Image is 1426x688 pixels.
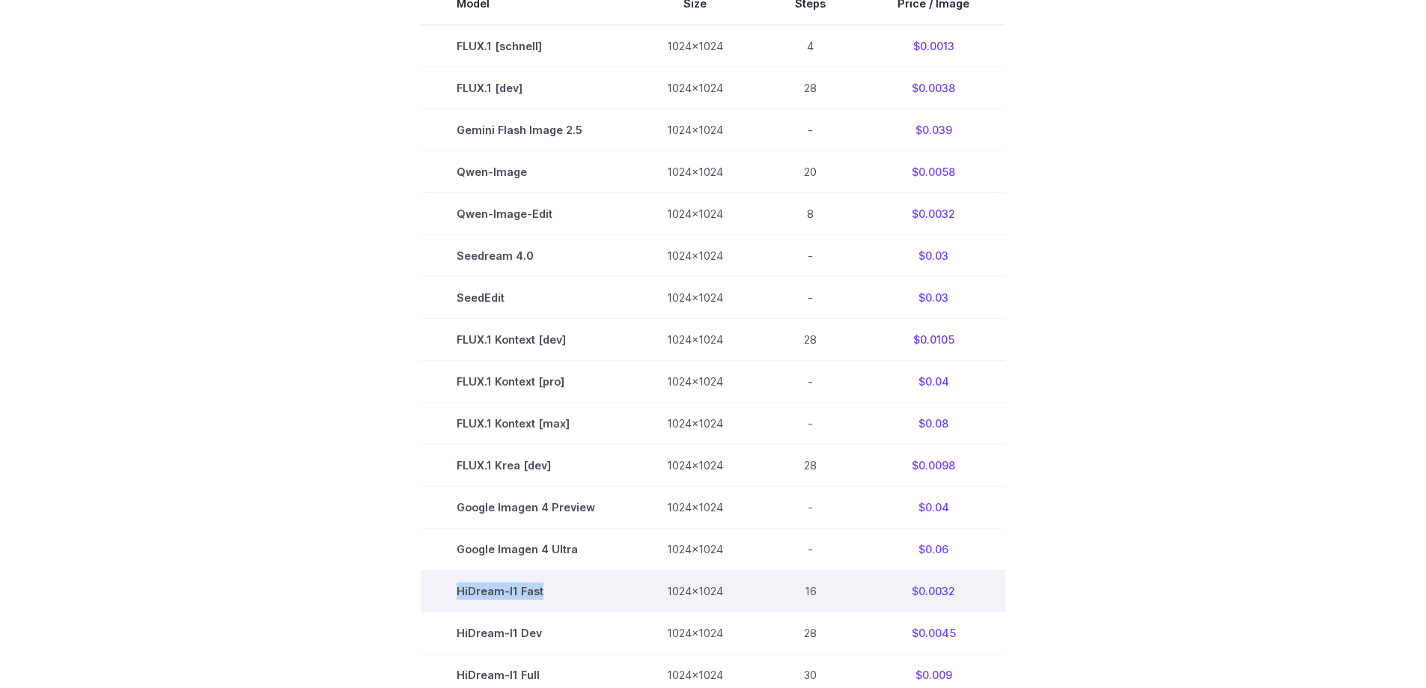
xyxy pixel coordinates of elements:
[862,25,1005,67] td: $0.0013
[421,67,631,109] td: FLUX.1 [dev]
[759,150,862,192] td: 20
[759,445,862,487] td: 28
[759,25,862,67] td: 4
[862,67,1005,109] td: $0.0038
[862,529,1005,570] td: $0.06
[421,445,631,487] td: FLUX.1 Krea [dev]
[759,487,862,529] td: -
[631,25,759,67] td: 1024x1024
[862,235,1005,277] td: $0.03
[631,277,759,319] td: 1024x1024
[759,570,862,612] td: 16
[631,361,759,403] td: 1024x1024
[759,612,862,654] td: 28
[421,277,631,319] td: SeedEdit
[862,445,1005,487] td: $0.0098
[862,192,1005,234] td: $0.0032
[862,150,1005,192] td: $0.0058
[759,235,862,277] td: -
[421,529,631,570] td: Google Imagen 4 Ultra
[759,109,862,150] td: -
[631,150,759,192] td: 1024x1024
[421,319,631,361] td: FLUX.1 Kontext [dev]
[862,403,1005,445] td: $0.08
[631,67,759,109] td: 1024x1024
[759,277,862,319] td: -
[421,570,631,612] td: HiDream-I1 Fast
[862,570,1005,612] td: $0.0032
[759,529,862,570] td: -
[759,192,862,234] td: 8
[862,612,1005,654] td: $0.0045
[631,529,759,570] td: 1024x1024
[631,403,759,445] td: 1024x1024
[631,612,759,654] td: 1024x1024
[421,361,631,403] td: FLUX.1 Kontext [pro]
[421,235,631,277] td: Seedream 4.0
[759,403,862,445] td: -
[631,487,759,529] td: 1024x1024
[421,487,631,529] td: Google Imagen 4 Preview
[862,487,1005,529] td: $0.04
[862,319,1005,361] td: $0.0105
[631,445,759,487] td: 1024x1024
[421,25,631,67] td: FLUX.1 [schnell]
[457,121,595,138] span: Gemini Flash Image 2.5
[759,319,862,361] td: 28
[421,403,631,445] td: FLUX.1 Kontext [max]
[759,67,862,109] td: 28
[631,235,759,277] td: 1024x1024
[631,319,759,361] td: 1024x1024
[862,109,1005,150] td: $0.039
[421,192,631,234] td: Qwen-Image-Edit
[862,277,1005,319] td: $0.03
[421,612,631,654] td: HiDream-I1 Dev
[862,361,1005,403] td: $0.04
[631,192,759,234] td: 1024x1024
[421,150,631,192] td: Qwen-Image
[759,361,862,403] td: -
[631,570,759,612] td: 1024x1024
[631,109,759,150] td: 1024x1024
